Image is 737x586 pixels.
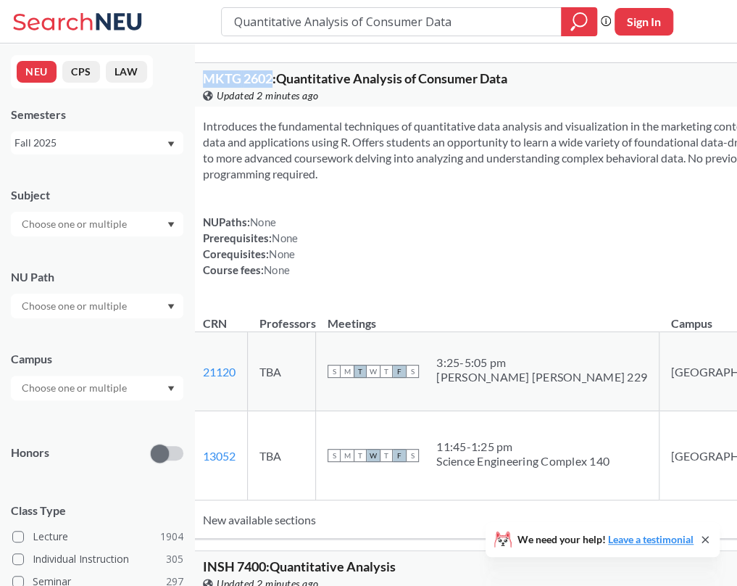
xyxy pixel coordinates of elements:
[11,107,183,123] div: Semesters
[341,449,354,462] span: M
[354,449,367,462] span: T
[393,365,406,378] span: F
[14,379,136,397] input: Choose one or multiple
[316,301,659,332] th: Meetings
[248,301,316,332] th: Professors
[380,449,393,462] span: T
[11,376,183,400] div: Dropdown arrow
[167,222,175,228] svg: Dropdown arrow
[17,61,57,83] button: NEU
[367,449,380,462] span: W
[106,61,147,83] button: LAW
[248,411,316,500] td: TBA
[203,70,507,86] span: MKTG 2602 : Quantitative Analysis of Consumer Data
[160,529,183,545] span: 1904
[167,141,175,147] svg: Dropdown arrow
[203,365,236,379] a: 21120
[406,449,419,462] span: S
[167,304,175,310] svg: Dropdown arrow
[12,550,183,569] label: Individual Instruction
[217,88,319,104] span: Updated 2 minutes ago
[615,8,673,36] button: Sign In
[11,294,183,318] div: Dropdown arrow
[561,7,597,36] div: magnifying glass
[14,215,136,233] input: Choose one or multiple
[406,365,419,378] span: S
[12,527,183,546] label: Lecture
[62,61,100,83] button: CPS
[436,439,609,454] div: 11:45 - 1:25 pm
[203,315,227,331] div: CRN
[250,215,276,228] span: None
[14,297,136,315] input: Choose one or multiple
[436,370,647,384] div: [PERSON_NAME] [PERSON_NAME] 229
[14,135,166,151] div: Fall 2025
[167,386,175,392] svg: Dropdown arrow
[354,365,367,378] span: T
[11,445,49,461] p: Honors
[367,365,380,378] span: W
[203,558,396,574] span: INSH 7400 : Quantitative Analysis
[380,365,393,378] span: T
[393,449,406,462] span: F
[608,533,694,545] a: Leave a testimonial
[11,131,183,154] div: Fall 2025Dropdown arrow
[341,365,354,378] span: M
[272,231,298,244] span: None
[11,269,183,285] div: NU Path
[11,351,183,367] div: Campus
[11,212,183,236] div: Dropdown arrow
[166,551,183,567] span: 305
[269,247,295,260] span: None
[570,12,588,32] svg: magnifying glass
[436,454,609,469] div: Science Engineering Complex 140
[233,9,551,34] input: Class, professor, course number, "phrase"
[264,263,290,276] span: None
[436,355,647,370] div: 3:25 - 5:05 pm
[11,503,183,519] span: Class Type
[203,449,236,463] a: 13052
[248,332,316,411] td: TBA
[203,214,298,278] div: NUPaths: Prerequisites: Corequisites: Course fees:
[517,535,694,545] span: We need your help!
[328,365,341,378] span: S
[328,449,341,462] span: S
[11,187,183,203] div: Subject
